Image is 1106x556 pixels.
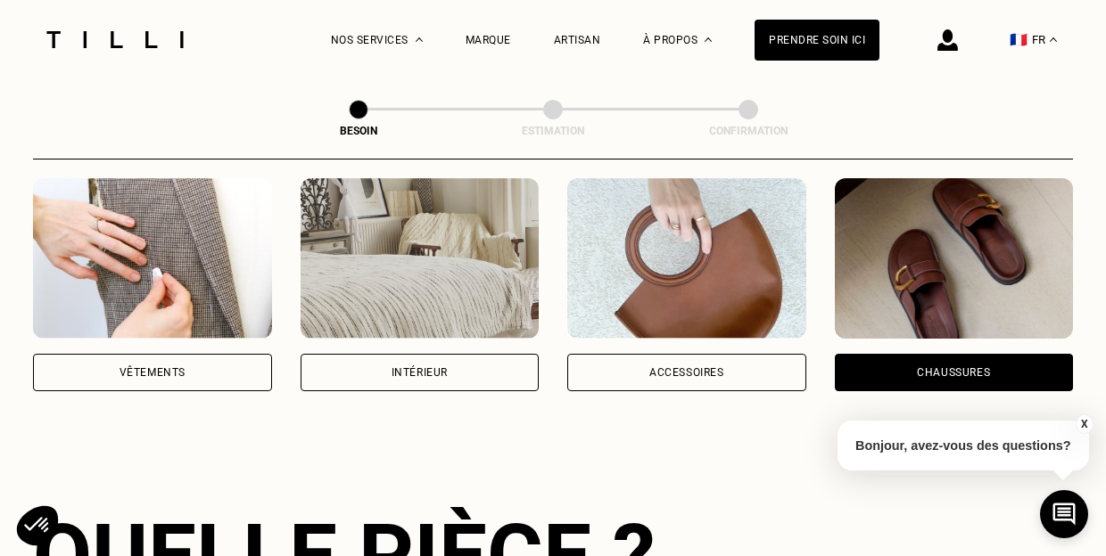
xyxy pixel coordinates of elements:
div: Accessoires [649,367,724,378]
div: Confirmation [659,125,838,137]
div: Chaussures [917,367,990,378]
div: Intérieur [392,367,448,378]
img: Chaussures [835,178,1074,339]
img: Intérieur [301,178,540,339]
img: Menu déroulant [416,37,423,42]
p: Bonjour, avez-vous des questions? [838,421,1089,470]
a: Artisan [554,34,601,46]
img: Accessoires [567,178,806,339]
img: icône connexion [937,29,958,51]
a: Prendre soin ici [755,20,879,61]
div: Estimation [464,125,642,137]
div: Besoin [269,125,448,137]
img: Logo du service de couturière Tilli [40,31,190,48]
button: X [1075,414,1093,434]
img: Vêtements [33,178,272,339]
div: Vêtements [120,367,186,378]
img: Menu déroulant à propos [705,37,712,42]
span: 🇫🇷 [1010,31,1028,48]
a: Marque [466,34,511,46]
img: menu déroulant [1050,37,1057,42]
